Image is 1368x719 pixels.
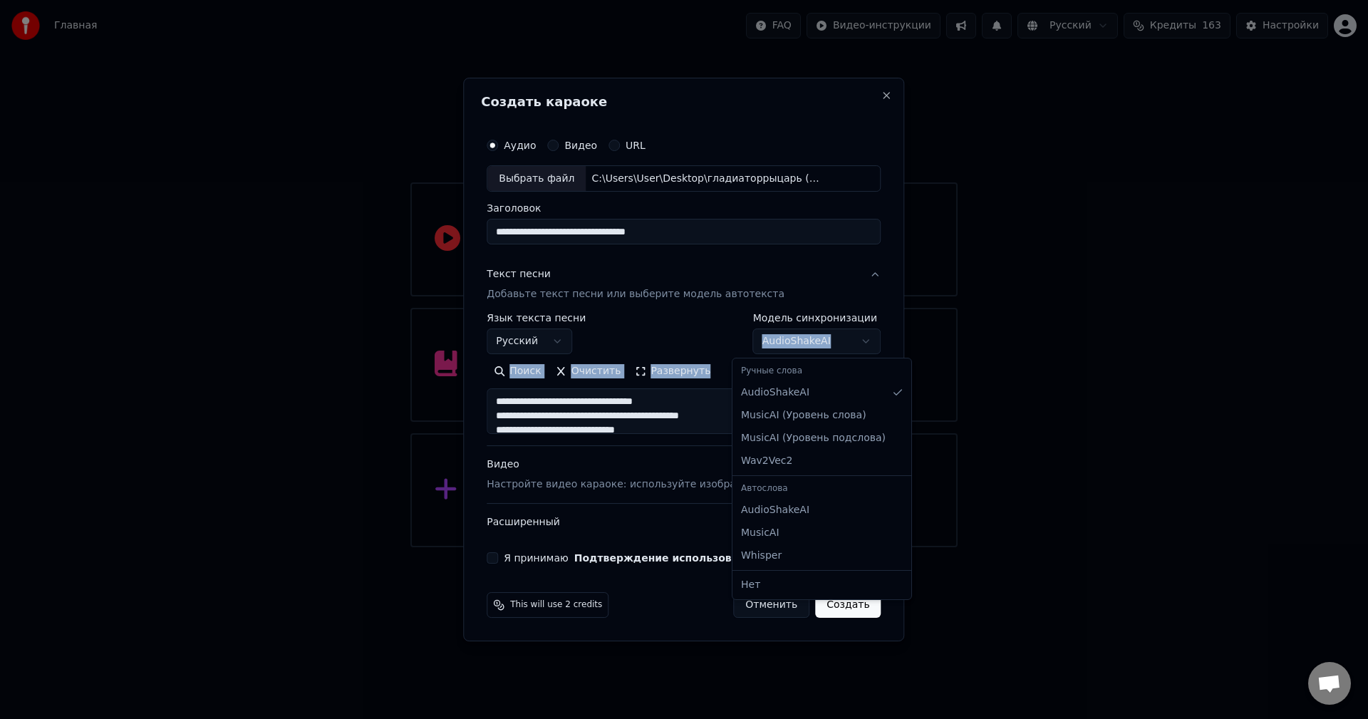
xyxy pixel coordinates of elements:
span: AudioShakeAI [741,386,809,400]
span: MusicAI ( Уровень подслова ) [741,431,886,445]
span: AudioShakeAI [741,503,809,517]
span: MusicAI ( Уровень слова ) [741,408,866,423]
span: MusicAI [741,526,779,540]
div: Автослова [735,479,908,499]
span: Whisper [741,549,782,563]
span: Нет [741,578,760,592]
span: Wav2Vec2 [741,454,792,468]
div: Ручные слова [735,361,908,381]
